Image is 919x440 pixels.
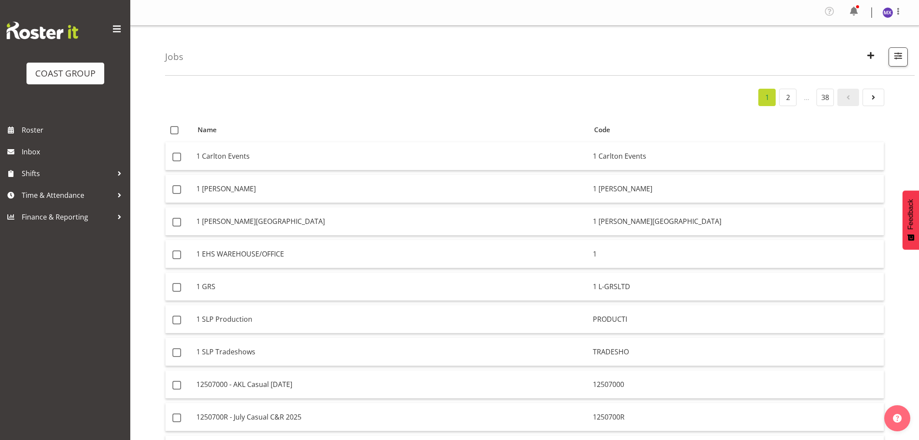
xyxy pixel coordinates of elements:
[589,403,884,431] td: 1250700R
[193,403,589,431] td: 1250700R - July Casual C&R 2025
[22,189,113,202] span: Time & Attendance
[22,123,126,137] span: Roster
[907,199,915,230] span: Feedback
[22,167,113,180] span: Shifts
[817,89,834,106] a: 38
[589,240,884,268] td: 1
[589,142,884,170] td: 1 Carlton Events
[889,47,908,67] button: Filter Jobs
[193,370,589,399] td: 12507000 - AKL Casual [DATE]
[193,207,589,236] td: 1 [PERSON_NAME][GEOGRAPHIC_DATA]
[22,210,113,223] span: Finance & Reporting
[589,175,884,203] td: 1 [PERSON_NAME]
[902,190,919,250] button: Feedback - Show survey
[589,338,884,366] td: TRADESHO
[589,207,884,236] td: 1 [PERSON_NAME][GEOGRAPHIC_DATA]
[193,338,589,366] td: 1 SLP Tradeshows
[165,52,183,62] h4: Jobs
[193,240,589,268] td: 1 EHS WAREHOUSE/OFFICE
[193,273,589,301] td: 1 GRS
[862,47,880,67] button: Create New Job
[589,305,884,333] td: PRODUCTI
[589,273,884,301] td: 1 L-GRSLTD
[7,22,78,39] img: Rosterit website logo
[193,142,589,170] td: 1 Carlton Events
[193,305,589,333] td: 1 SLP Production
[198,125,584,135] div: Name
[35,67,96,80] div: COAST GROUP
[594,125,879,135] div: Code
[883,7,893,18] img: michelle-xiang8229.jpg
[779,89,797,106] a: 2
[22,145,126,158] span: Inbox
[193,175,589,203] td: 1 [PERSON_NAME]
[589,370,884,399] td: 12507000
[893,414,902,423] img: help-xxl-2.png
